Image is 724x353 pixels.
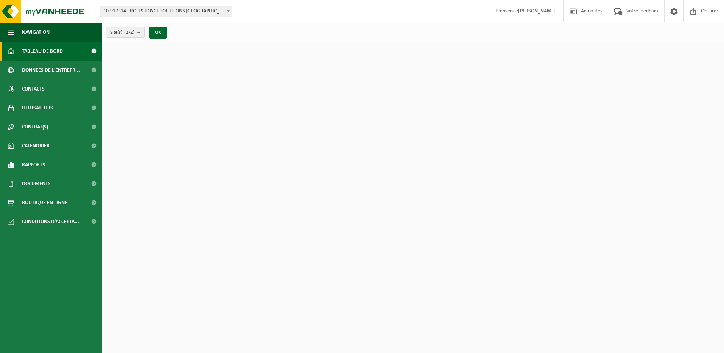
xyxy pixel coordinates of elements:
span: Utilisateurs [22,98,53,117]
span: Boutique en ligne [22,193,67,212]
span: Données de l'entrepr... [22,61,80,80]
button: Site(s)(2/2) [106,27,145,38]
span: Tableau de bord [22,42,63,61]
span: Documents [22,174,51,193]
span: 10-917314 - ROLLS-ROYCE SOLUTIONS LIÈGE SA - GRÂCE-HOLLOGNE [100,6,232,17]
button: OK [149,27,167,39]
span: Navigation [22,23,50,42]
span: Contacts [22,80,45,98]
span: Calendrier [22,136,50,155]
count: (2/2) [124,30,134,35]
span: Contrat(s) [22,117,48,136]
span: Conditions d'accepta... [22,212,79,231]
strong: [PERSON_NAME] [518,8,556,14]
span: 10-917314 - ROLLS-ROYCE SOLUTIONS LIÈGE SA - GRÂCE-HOLLOGNE [100,6,232,17]
span: Site(s) [110,27,134,38]
span: Rapports [22,155,45,174]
